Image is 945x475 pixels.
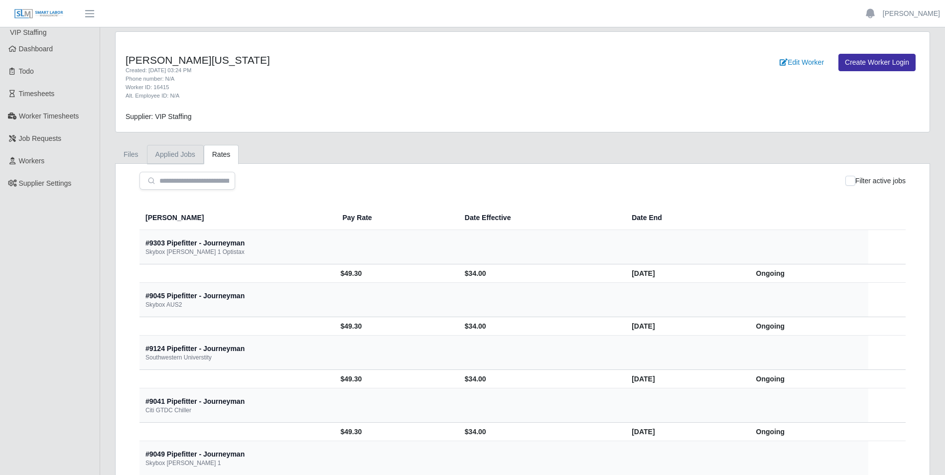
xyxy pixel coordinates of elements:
a: [PERSON_NAME] [883,8,940,19]
div: Southwestern Universtity [145,354,212,361]
span: VIP Staffing [10,28,46,36]
td: Ongoing [748,423,868,441]
a: Rates [204,145,239,164]
td: $49.30 [335,317,457,336]
td: Ongoing [748,264,868,283]
td: $49.30 [335,264,457,283]
div: #9041 Pipefitter - Journeyman [145,396,245,406]
th: Date Effective [457,206,624,230]
a: Files [115,145,147,164]
td: [DATE] [624,370,748,388]
td: [DATE] [624,423,748,441]
div: #9124 Pipefitter - Journeyman [145,344,245,354]
th: Date End [624,206,748,230]
div: Skybox [PERSON_NAME] 1 [145,459,221,467]
span: Workers [19,157,45,165]
span: Job Requests [19,134,62,142]
td: Ongoing [748,317,868,336]
span: Supplier Settings [19,179,72,187]
td: [DATE] [624,317,748,336]
div: #9045 Pipefitter - Journeyman [145,291,245,301]
div: #9303 Pipefitter - Journeyman [145,238,245,248]
span: Timesheets [19,90,55,98]
th: [PERSON_NAME] [139,206,335,230]
td: $49.30 [335,370,457,388]
td: $34.00 [457,264,624,283]
h4: [PERSON_NAME][US_STATE] [126,54,582,66]
span: Supplier: VIP Staffing [126,113,192,120]
div: Worker ID: 16415 [126,83,582,92]
td: $34.00 [457,370,624,388]
td: $49.30 [335,423,457,441]
th: Pay Rate [335,206,457,230]
div: Filter active jobs [845,172,906,190]
span: Todo [19,67,34,75]
div: Created: [DATE] 03:24 PM [126,66,582,75]
div: Citi GTDC Chiller [145,406,191,414]
a: Edit Worker [773,54,830,71]
td: [DATE] [624,264,748,283]
td: Ongoing [748,370,868,388]
span: Dashboard [19,45,53,53]
img: SLM Logo [14,8,64,19]
div: Skybox AUS2 [145,301,182,309]
td: $34.00 [457,317,624,336]
a: Applied Jobs [147,145,204,164]
div: Skybox [PERSON_NAME] 1 Optistax [145,248,245,256]
div: Phone number: N/A [126,75,582,83]
td: $34.00 [457,423,624,441]
div: #9049 Pipefitter - Journeyman [145,449,245,459]
div: Alt. Employee ID: N/A [126,92,582,100]
a: Create Worker Login [838,54,916,71]
span: Worker Timesheets [19,112,79,120]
